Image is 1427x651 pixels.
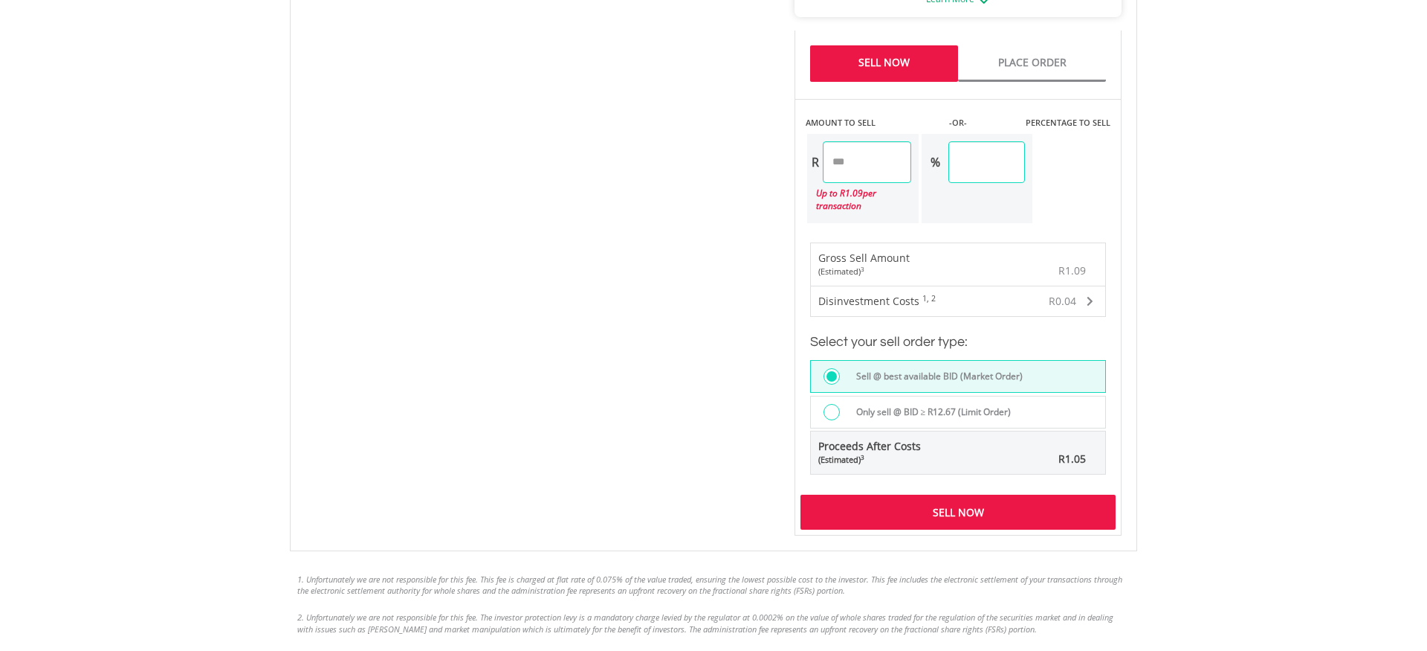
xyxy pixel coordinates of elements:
[845,187,863,199] span: 1.09
[949,117,967,129] label: -OR-
[1049,294,1076,308] span: R0.04
[847,404,1012,420] label: Only sell @ BID ≥ R12.67 (Limit Order)
[297,574,1130,597] li: 1. Unfortunately we are not responsible for this fee. This fee is charged at flat rate of 0.075% ...
[1058,452,1086,466] span: R1.05
[810,45,958,82] a: Sell Now
[847,368,1023,385] label: Sell @ best available BID (Market Order)
[807,183,911,216] div: Up to R per transaction
[922,293,936,304] sup: 1, 2
[818,266,910,278] div: (Estimated)
[807,141,823,183] div: R
[1058,263,1086,278] span: R1.09
[1026,117,1110,129] label: PERCENTAGE TO SELL
[818,439,921,466] span: Proceeds After Costs
[806,117,876,129] label: AMOUNT TO SELL
[800,495,1116,529] div: Sell Now
[297,612,1130,635] li: 2. Unfortunately we are not responsible for this fee. The investor protection levy is a mandatory...
[958,45,1106,82] a: Place Order
[818,251,910,278] div: Gross Sell Amount
[922,141,948,183] div: %
[861,265,864,273] sup: 3
[818,454,921,466] div: (Estimated)
[861,453,864,461] sup: 3
[818,294,919,308] span: Disinvestment Costs
[810,332,1106,353] h3: Select your sell order type:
